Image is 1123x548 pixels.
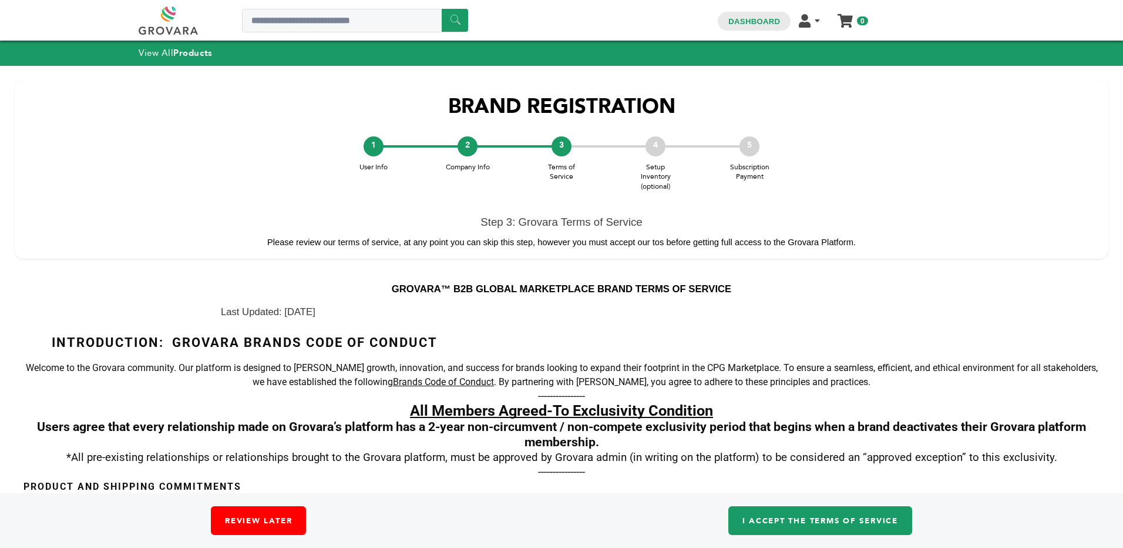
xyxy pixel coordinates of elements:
[66,451,1057,464] span: *All pre-existing relationships or relationships brought to the Grovara platform, must be approve...
[857,16,868,25] span: 0
[739,136,759,156] div: 5
[26,203,1097,236] h3: Step 3: Grovara Terms of Service
[364,136,384,156] div: 1
[23,481,241,492] span: Product and Shipping Commitments
[173,47,212,59] strong: Products
[728,17,780,26] a: Dashboard
[494,376,870,387] span: . By partnering with [PERSON_NAME], you agree to adhere to these principles and practices.
[392,283,731,295] span: GROVARA™ B2B GLOBAL MARKETPLACE BRAND TERMS OF SERVICE
[726,162,773,182] span: Subscription Payment
[444,162,491,172] span: Company Info
[538,466,585,479] span: ----------------
[221,306,315,318] span: Last Updated: [DATE]
[139,47,213,59] a: View AllProducts
[538,390,585,403] span: ----------------
[645,136,665,156] div: 4
[728,506,912,535] a: I accept the Terms of Service
[632,162,679,192] span: Setup Inventory (optional)
[410,402,713,419] span: All Members Agreed-To Exclusivity Condition
[552,136,571,156] div: 3
[242,9,468,32] input: Search a product or brand...
[393,376,494,387] span: Brands Code of Conduct
[52,335,438,350] span: Introduction: Grovara Brands Code of Conduct
[211,506,306,535] a: Review Later
[350,162,397,172] span: User Info
[26,362,1098,387] span: Welcome to the Grovara community. Our platform is designed to [PERSON_NAME] growth, innovation, a...
[538,162,585,182] span: Terms of Service
[37,419,1086,449] span: Users agree that every relationship made on Grovara’s platform has a 2-year non-circumvent / non-...
[458,136,478,156] div: 2
[26,89,1097,125] h1: BRAND REGISTRATION
[26,236,1097,249] p: Please review our terms of service, at any point you can skip this step, however you must accept ...
[838,11,852,23] a: My Cart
